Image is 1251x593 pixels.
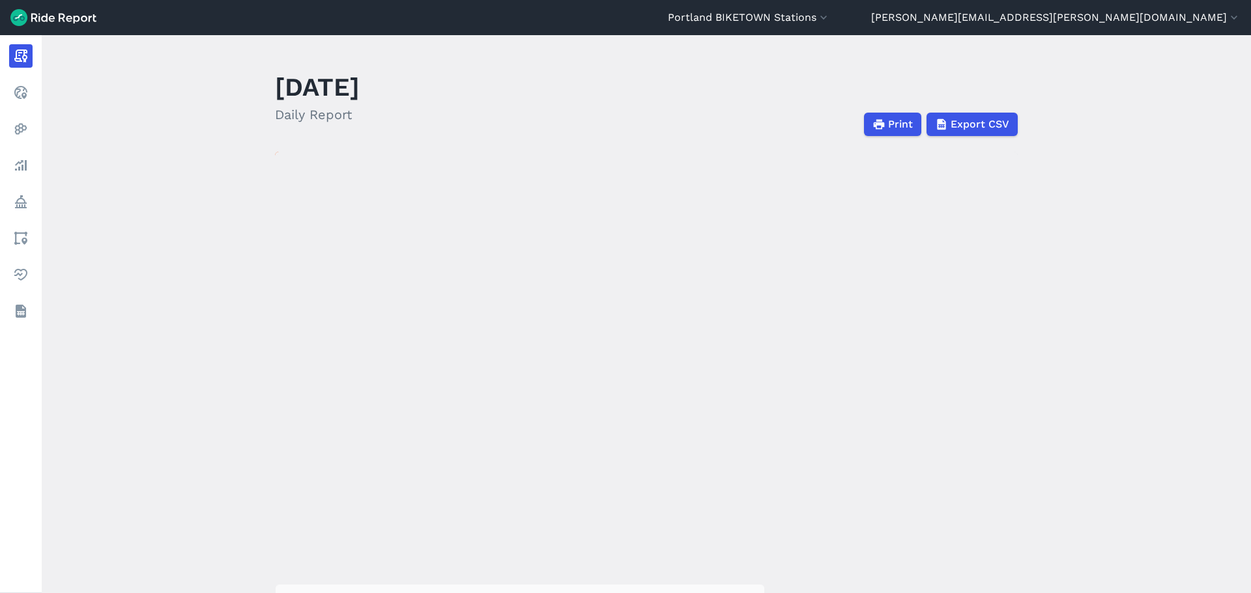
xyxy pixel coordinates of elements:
[9,81,33,104] a: Realtime
[864,113,921,136] button: Print
[9,117,33,141] a: Heatmaps
[927,113,1018,136] button: Export CSV
[275,105,360,124] h2: Daily Report
[668,10,830,25] button: Portland BIKETOWN Stations
[9,154,33,177] a: Analyze
[9,44,33,68] a: Report
[9,263,33,286] a: Health
[9,227,33,250] a: Areas
[9,190,33,214] a: Policy
[951,117,1009,132] span: Export CSV
[9,299,33,323] a: Datasets
[10,9,96,26] img: Ride Report
[871,10,1241,25] button: [PERSON_NAME][EMAIL_ADDRESS][PERSON_NAME][DOMAIN_NAME]
[888,117,913,132] span: Print
[275,69,360,105] h1: [DATE]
